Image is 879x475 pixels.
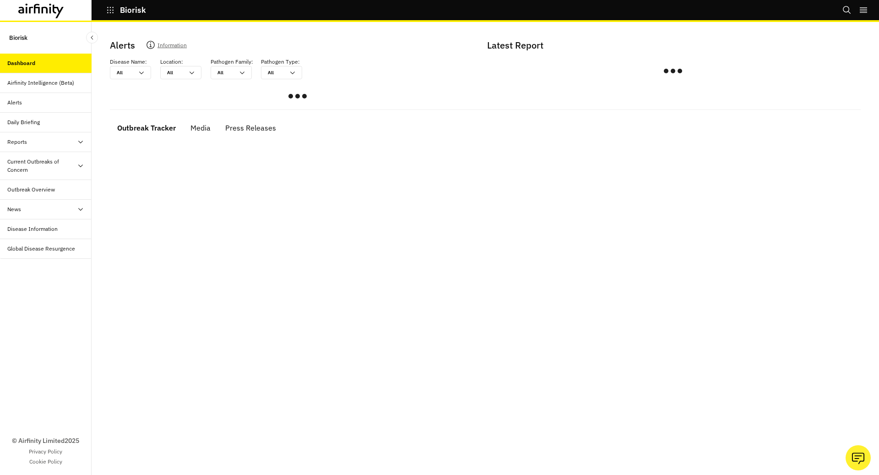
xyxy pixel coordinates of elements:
div: Media [190,121,211,135]
div: Disease Information [7,225,58,233]
button: Ask our analysts [846,445,871,470]
p: Biorisk [120,6,146,14]
div: Outbreak Tracker [117,121,176,135]
a: Privacy Policy [29,448,62,456]
button: Biorisk [106,2,146,18]
a: Cookie Policy [29,458,62,466]
div: Reports [7,138,27,146]
p: Latest Report [487,38,857,52]
button: Search [842,2,852,18]
div: Press Releases [225,121,276,135]
div: Alerts [7,98,22,107]
div: News [7,205,21,213]
p: Disease Name : [110,58,147,66]
p: Information [157,40,187,53]
p: Location : [160,58,183,66]
p: Pathogen Family : [211,58,253,66]
div: Airfinity Intelligence (Beta) [7,79,74,87]
p: Biorisk [9,29,27,46]
p: © Airfinity Limited 2025 [12,436,79,446]
button: Close Sidebar [86,32,98,44]
div: Outbreak Overview [7,186,55,194]
p: Pathogen Type : [261,58,300,66]
div: Current Outbreaks of Concern [7,158,77,174]
p: Alerts [110,38,135,52]
div: Daily Briefing [7,118,40,126]
div: Dashboard [7,59,35,67]
div: Global Disease Resurgence [7,245,75,253]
